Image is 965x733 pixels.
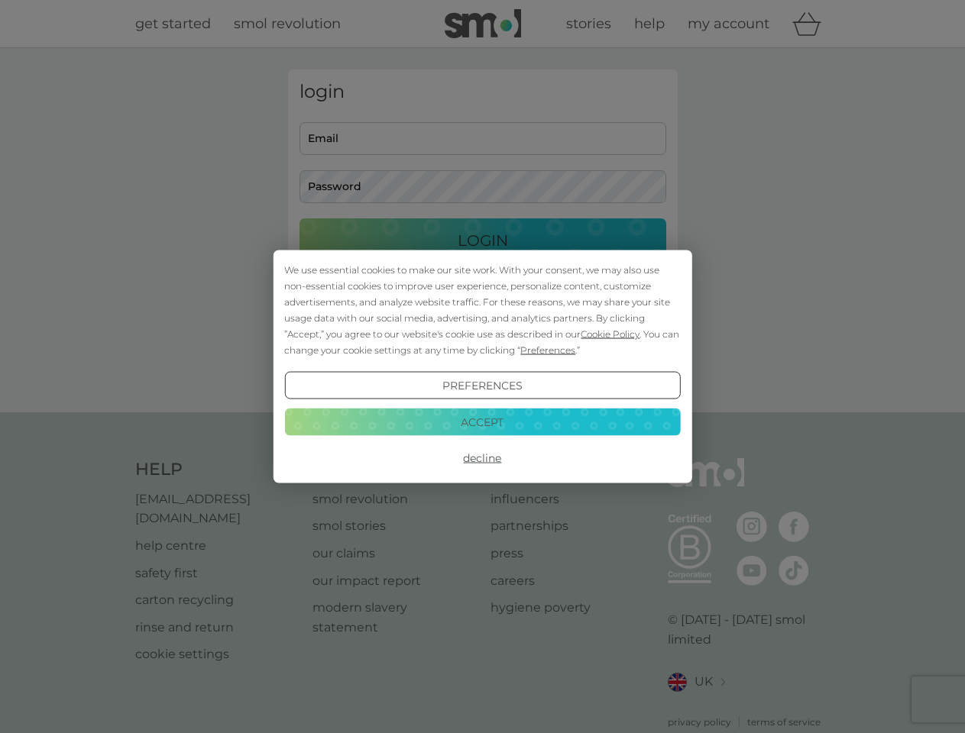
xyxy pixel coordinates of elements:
[273,250,691,483] div: Cookie Consent Prompt
[520,344,575,356] span: Preferences
[284,372,680,399] button: Preferences
[284,444,680,472] button: Decline
[581,328,640,340] span: Cookie Policy
[284,262,680,358] div: We use essential cookies to make our site work. With your consent, we may also use non-essential ...
[284,408,680,435] button: Accept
